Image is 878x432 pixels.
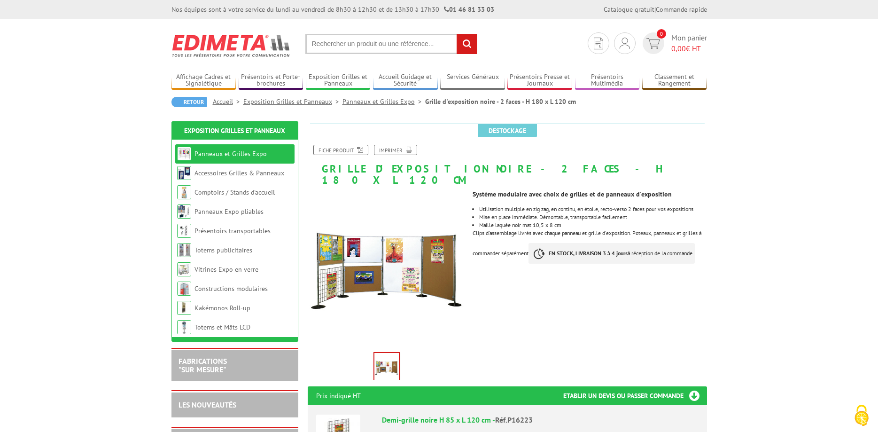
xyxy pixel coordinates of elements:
[671,32,707,54] span: Mon panier
[184,126,285,135] a: Exposition Grilles et Panneaux
[374,145,417,155] a: Imprimer
[171,97,207,107] a: Retour
[646,38,660,49] img: devis rapide
[850,404,873,427] img: Cookies (fenêtre modale)
[177,262,191,276] img: Vitrines Expo en verre
[305,34,477,54] input: Rechercher un produit ou une référence...
[507,73,572,88] a: Présentoirs Presse et Journaux
[177,204,191,219] img: Panneaux Expo pliables
[473,190,672,198] strong: Système modulaire avec choix de grilles et de panneaux d'exposition
[457,34,477,54] input: rechercher
[194,169,284,177] a: Accessoires Grilles & Panneaux
[444,5,494,14] strong: 01 46 81 33 03
[479,214,707,220] li: Mise en place immédiate. Démontable, transportable facilement
[308,190,466,349] img: p16222_panneaux_et_grilles.jpg
[479,222,707,228] li: Maille laquée noir mat 10,5 x 8 cm
[549,250,628,257] strong: EN STOCK, LIVRAISON 3 à 4 jours
[620,38,630,49] img: devis rapide
[194,188,275,196] a: Comptoirs / Stands d'accueil
[171,28,291,63] img: Edimeta
[642,73,707,88] a: Classement et Rangement
[171,73,236,88] a: Affichage Cadres et Signalétique
[177,282,191,296] img: Constructions modulaires
[575,73,640,88] a: Présentoirs Multimédia
[194,265,258,274] a: Vitrines Expo en verre
[594,38,603,49] img: devis rapide
[657,29,666,39] span: 0
[656,5,707,14] a: Commande rapide
[440,73,505,88] a: Services Généraux
[479,206,707,212] li: Utilisation multiple en zig zag, en continu, en étoile, recto-verso 2 faces pour vos expositions
[194,323,250,331] a: Totems et Mâts LCD
[177,243,191,257] img: Totems publicitaires
[177,320,191,334] img: Totems et Mâts LCD
[313,145,368,155] a: Fiche produit
[528,243,695,264] p: à réception de la commande
[316,386,361,405] p: Prix indiqué HT
[194,246,252,254] a: Totems publicitaires
[495,415,533,424] span: Réf.P16223
[671,44,686,53] span: 0,00
[563,386,707,405] h3: Etablir un devis ou passer commande
[604,5,707,14] div: |
[243,97,342,106] a: Exposition Grilles et Panneaux
[177,147,191,161] img: Panneaux et Grilles Expo
[177,301,191,315] img: Kakémonos Roll-up
[177,166,191,180] img: Accessoires Grilles & Panneaux
[845,400,878,432] button: Cookies (fenêtre modale)
[374,353,399,382] img: p16222_panneaux_et_grilles.jpg
[604,5,654,14] a: Catalogue gratuit
[425,97,576,106] li: Grille d'exposition noire - 2 faces - H 180 x L 120 cm
[306,73,371,88] a: Exposition Grilles et Panneaux
[194,227,271,235] a: Présentoirs transportables
[177,224,191,238] img: Présentoirs transportables
[179,400,236,409] a: LES NOUVEAUTÉS
[671,43,707,54] span: € HT
[171,5,494,14] div: Nos équipes sont à votre service du lundi au vendredi de 8h30 à 12h30 et de 13h30 à 17h30
[194,207,264,216] a: Panneaux Expo pliables
[194,149,267,158] a: Panneaux et Grilles Expo
[640,32,707,54] a: devis rapide 0 Mon panier 0,00€ HT
[473,186,714,273] div: Clips d'assemblage livrés avec chaque panneau et grille d'exposition. Poteaux, panneaux et grille...
[194,284,268,293] a: Constructions modulaires
[213,97,243,106] a: Accueil
[478,124,537,137] span: Destockage
[177,185,191,199] img: Comptoirs / Stands d'accueil
[342,97,425,106] a: Panneaux et Grilles Expo
[194,304,250,312] a: Kakémonos Roll-up
[373,73,438,88] a: Accueil Guidage et Sécurité
[179,356,227,374] a: FABRICATIONS"Sur Mesure"
[239,73,303,88] a: Présentoirs et Porte-brochures
[382,415,699,425] div: Demi-grille noire H 85 x L 120 cm -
